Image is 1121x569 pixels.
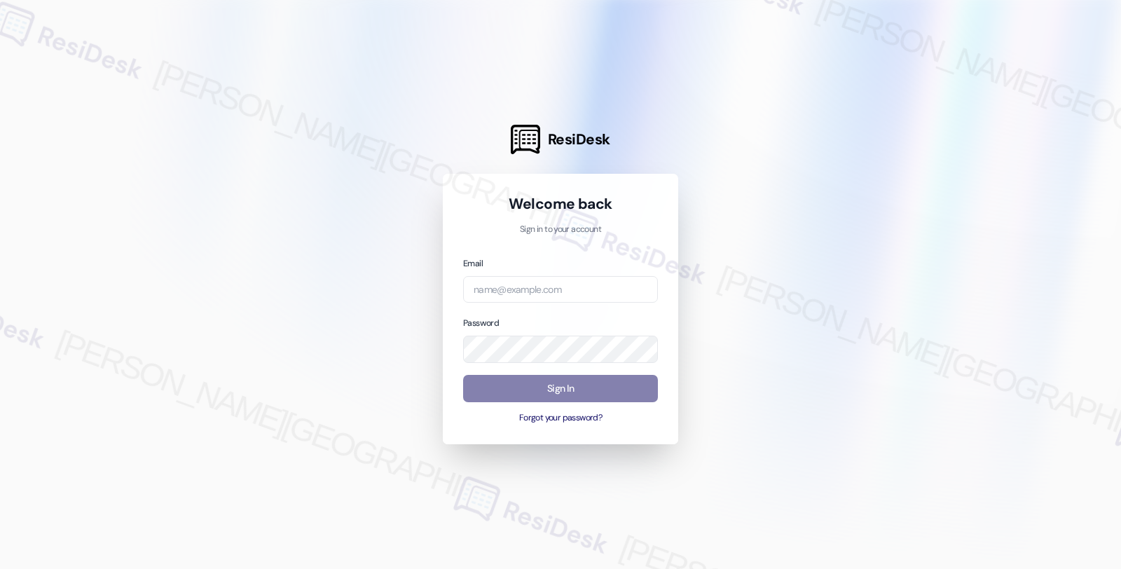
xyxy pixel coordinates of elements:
[463,258,483,269] label: Email
[463,276,658,303] input: name@example.com
[463,224,658,236] p: Sign in to your account
[463,317,499,329] label: Password
[511,125,540,154] img: ResiDesk Logo
[548,130,610,149] span: ResiDesk
[463,412,658,425] button: Forgot your password?
[463,375,658,402] button: Sign In
[463,194,658,214] h1: Welcome back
